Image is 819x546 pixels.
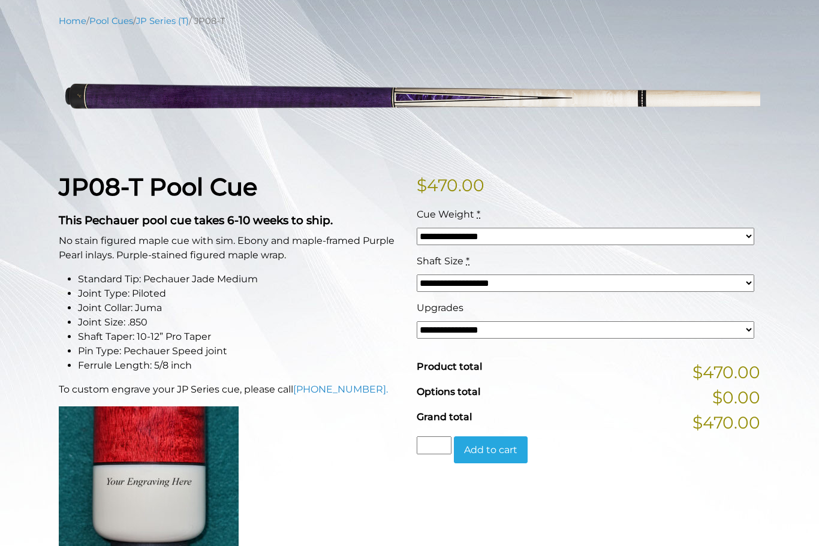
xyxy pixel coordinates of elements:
[293,384,388,395] a: [PHONE_NUMBER].
[78,286,402,301] li: Joint Type: Piloted
[59,37,760,153] img: jp08-T.png
[78,315,402,330] li: Joint Size: .850
[59,16,86,26] a: Home
[417,361,482,372] span: Product total
[136,16,189,26] a: JP Series (T)
[692,360,760,385] span: $470.00
[59,14,760,28] nav: Breadcrumb
[417,436,451,454] input: Product quantity
[59,234,402,263] p: No stain figured maple cue with sim. Ebony and maple-framed Purple Pearl inlays. Purple-stained f...
[59,382,402,397] p: To custom engrave your JP Series cue, please call
[417,302,463,313] span: Upgrades
[477,209,480,220] abbr: required
[454,436,528,464] button: Add to cart
[78,330,402,344] li: Shaft Taper: 10-12” Pro Taper
[59,213,333,227] strong: This Pechauer pool cue takes 6-10 weeks to ship.
[417,175,427,195] span: $
[417,255,463,267] span: Shaft Size
[712,385,760,410] span: $0.00
[89,16,133,26] a: Pool Cues
[417,175,484,195] bdi: 470.00
[78,344,402,358] li: Pin Type: Pechauer Speed joint
[78,272,402,286] li: Standard Tip: Pechauer Jade Medium
[417,411,472,423] span: Grand total
[466,255,469,267] abbr: required
[78,358,402,373] li: Ferrule Length: 5/8 inch
[78,301,402,315] li: Joint Collar: Juma
[417,386,480,397] span: Options total
[59,172,257,201] strong: JP08-T Pool Cue
[417,209,474,220] span: Cue Weight
[692,410,760,435] span: $470.00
